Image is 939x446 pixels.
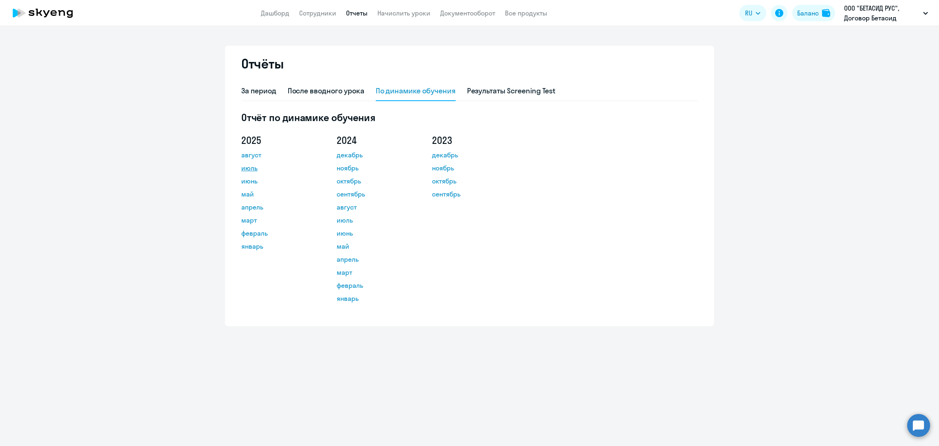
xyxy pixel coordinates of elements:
[440,9,495,17] a: Документооборот
[505,9,547,17] a: Все продукты
[337,241,410,251] a: май
[241,189,315,199] a: май
[337,228,410,238] a: июнь
[241,202,315,212] a: апрель
[745,8,752,18] span: RU
[241,111,698,124] h5: Отчёт по динамике обучения
[337,215,410,225] a: июль
[337,163,410,173] a: ноябрь
[241,228,315,238] a: февраль
[797,8,819,18] div: Баланс
[792,5,835,21] button: Балансbalance
[241,241,315,251] a: январь
[840,3,932,23] button: ООО "БЕТАСИД РУС", Договор Бетасид
[337,267,410,277] a: март
[337,202,410,212] a: август
[822,9,830,17] img: balance
[377,9,430,17] a: Начислить уроки
[241,134,315,147] h5: 2025
[299,9,336,17] a: Сотрудники
[241,55,284,72] h2: Отчёты
[241,86,276,96] div: За период
[241,176,315,186] a: июнь
[288,86,364,96] div: После вводного урока
[337,189,410,199] a: сентябрь
[432,163,505,173] a: ноябрь
[337,150,410,160] a: декабрь
[337,176,410,186] a: октябрь
[337,294,410,303] a: январь
[432,134,505,147] h5: 2023
[432,150,505,160] a: декабрь
[346,9,368,17] a: Отчеты
[432,189,505,199] a: сентябрь
[844,3,920,23] p: ООО "БЕТАСИД РУС", Договор Бетасид
[739,5,766,21] button: RU
[337,280,410,290] a: февраль
[241,163,315,173] a: июль
[241,215,315,225] a: март
[241,150,315,160] a: август
[432,176,505,186] a: октябрь
[467,86,556,96] div: Результаты Screening Test
[376,86,456,96] div: По динамике обучения
[261,9,289,17] a: Дашборд
[337,254,410,264] a: апрель
[337,134,410,147] h5: 2024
